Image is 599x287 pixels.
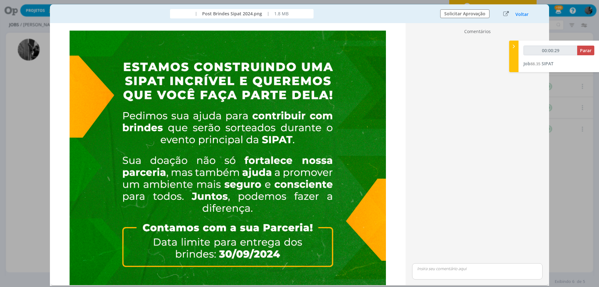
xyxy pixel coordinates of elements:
div: Comentários [410,28,545,37]
div: dialog [50,4,549,286]
a: Job88.35SIPAT [524,61,553,67]
span: Parar [580,47,592,53]
button: Parar [577,46,594,55]
span: SIPAT [542,61,553,67]
span: 88.35 [530,61,540,67]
